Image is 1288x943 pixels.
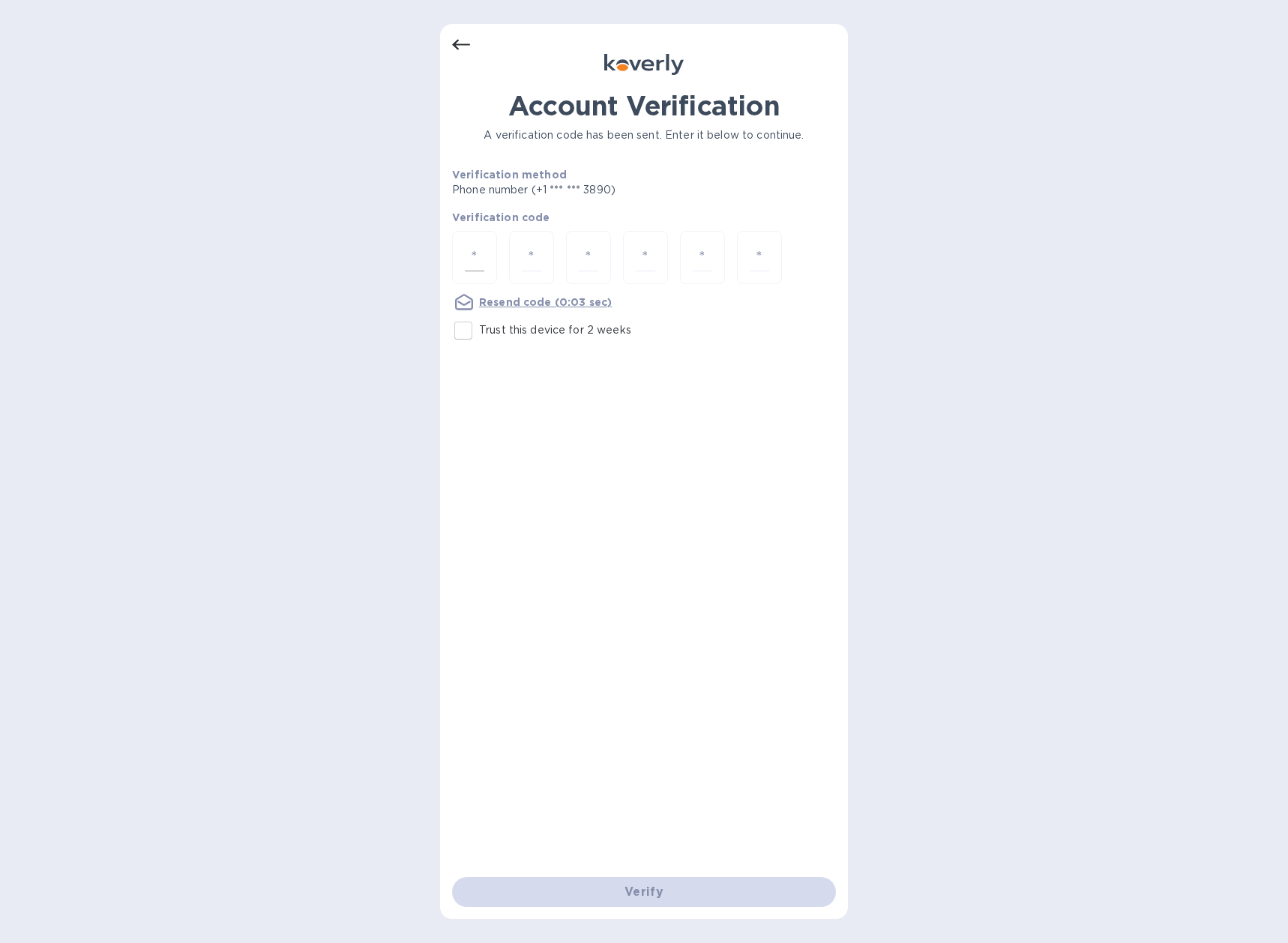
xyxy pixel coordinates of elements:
p: Verification code [452,210,836,225]
p: Trust this device for 2 weeks [479,322,631,338]
b: Verification method [452,169,567,181]
p: A verification code has been sent. Enter it below to continue. [452,127,836,143]
p: Phone number (+1 *** *** 3890) [452,182,730,198]
u: Resend code (0:03 sec) [479,296,612,308]
h1: Account Verification [452,90,836,121]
